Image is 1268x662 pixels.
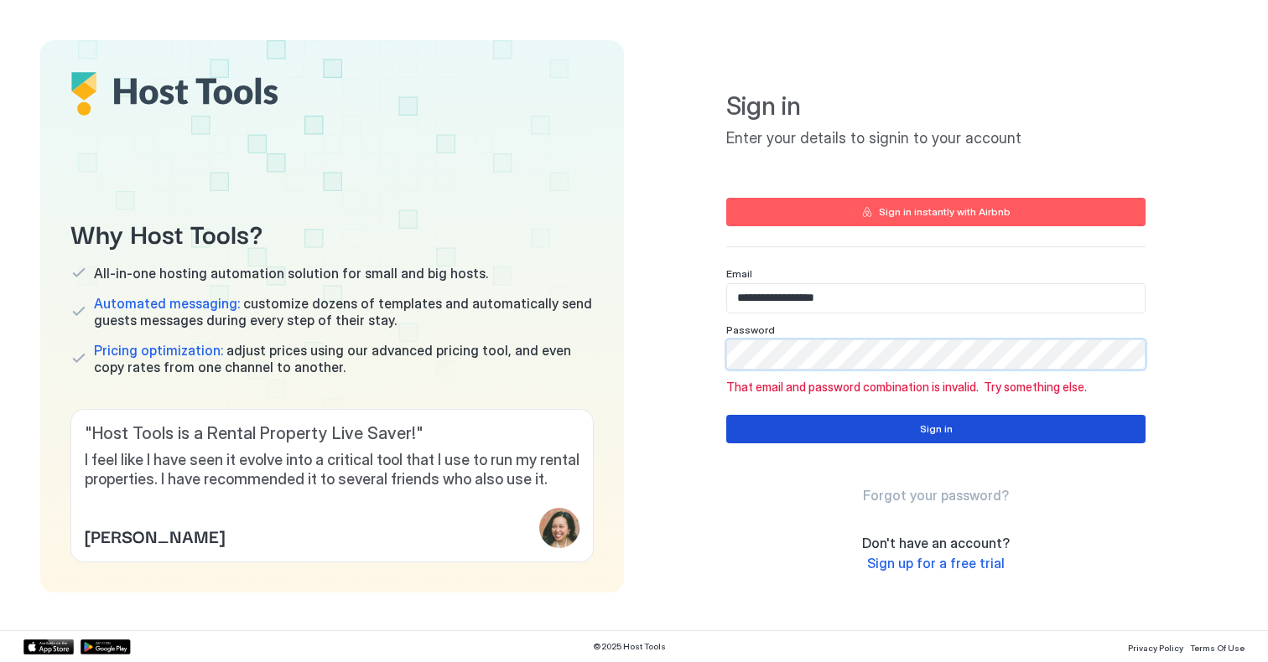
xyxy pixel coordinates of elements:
span: customize dozens of templates and automatically send guests messages during every step of their s... [94,295,594,328]
span: © 2025 Host Tools [593,641,666,652]
a: App Store [23,639,74,654]
span: Enter your details to signin to your account [726,129,1146,148]
div: Sign in instantly with Airbnb [879,204,1011,220]
span: Don't have an account? [862,535,1010,551]
span: [PERSON_NAME] [85,523,225,548]
input: Input Field [727,284,1145,313]
div: profile [539,508,579,548]
span: Why Host Tools? [70,214,594,251]
div: Sign in [920,422,953,437]
span: adjust prices using our advanced pricing tool, and even copy rates from one channel to another. [94,342,594,375]
span: Sign in [726,91,1146,122]
a: Privacy Policy [1128,638,1183,655]
a: Sign up for a free trial [867,555,1005,572]
a: Google Play Store [81,639,131,654]
input: Input Field [727,340,1145,369]
span: Password [726,323,775,336]
span: Forgot your password? [863,487,1009,504]
a: Terms Of Use [1190,638,1245,655]
button: Sign in [726,415,1146,443]
span: Pricing optimization: [94,342,223,359]
span: Email [726,267,752,280]
iframe: Intercom live chat [17,605,57,645]
button: Sign in instantly with Airbnb [726,198,1146,226]
span: Sign up for a free trial [867,555,1005,571]
span: Automated messaging: [94,295,240,312]
a: Forgot your password? [863,487,1009,504]
span: " Host Tools is a Rental Property Live Saver! " [85,423,579,444]
span: I feel like I have seen it evolve into a critical tool that I use to run my rental properties. I ... [85,451,579,489]
span: All-in-one hosting automation solution for small and big hosts. [94,265,488,282]
span: Privacy Policy [1128,643,1183,653]
span: Terms Of Use [1190,643,1245,653]
span: That email and password combination is invalid. Try something else. [726,380,1146,395]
